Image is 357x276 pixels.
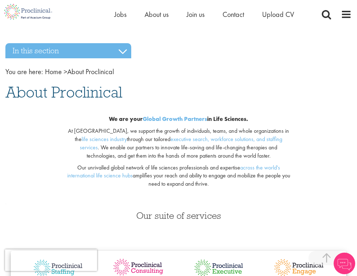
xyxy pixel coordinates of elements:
h3: In this section [5,43,131,58]
p: Our unrivalled global network of life sciences professionals and expertise amplifies your reach a... [65,164,292,189]
b: We are your in Life Sciences. [109,115,248,123]
a: across the world's international life science hubs [67,164,280,180]
img: Proclinical Consulting [113,258,164,276]
a: Jobs [114,10,127,19]
p: At [GEOGRAPHIC_DATA], we support the growth of individuals, teams, and whole organizations in the... [65,127,292,160]
a: breadcrumb link to Home [45,67,62,76]
a: Upload CV [262,10,294,19]
span: About Proclinical [5,82,122,102]
a: Join us [187,10,205,19]
span: About Proclinical [45,67,114,76]
a: executive search, workforce solutions, and staffing services [80,135,282,151]
span: > [64,67,67,76]
a: Contact [223,10,244,19]
a: Global Growth Partners [143,115,207,123]
a: About us [145,10,169,19]
h3: Our suite of services [5,211,352,220]
img: Chatbot [334,253,355,274]
span: You are here: [5,67,43,76]
a: life sciences industry [82,135,127,143]
iframe: reCAPTCHA [5,249,97,271]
